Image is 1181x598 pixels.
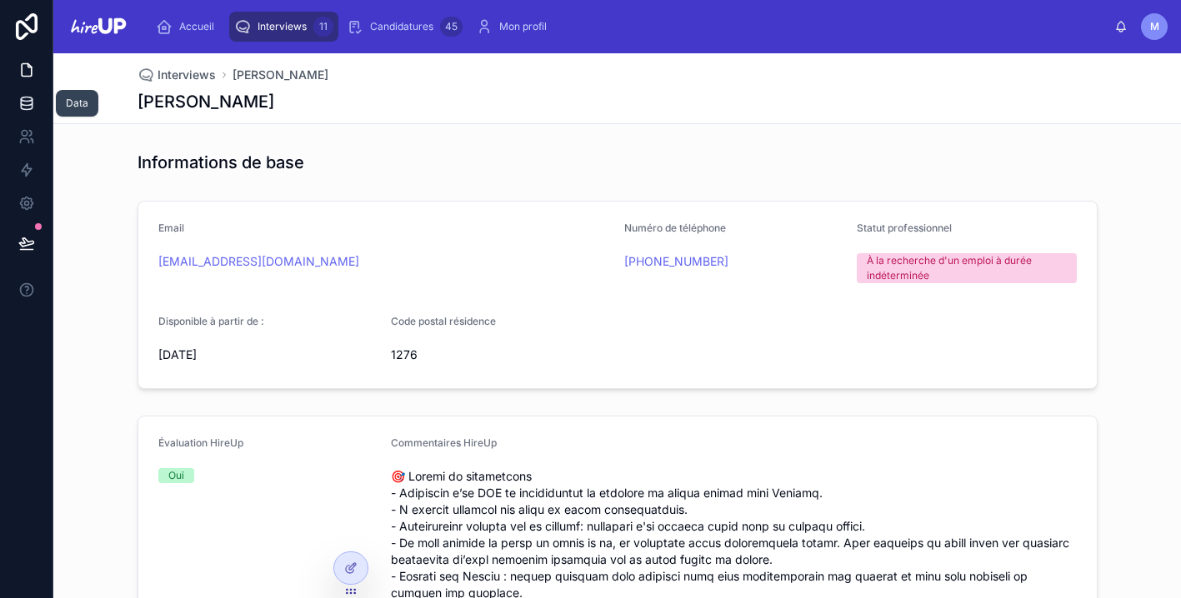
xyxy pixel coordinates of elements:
[624,253,728,270] a: [PHONE_NUMBER]
[867,253,1067,283] div: À la recherche d'un emploi à durée indéterminée
[857,222,952,234] span: Statut professionnel
[158,222,184,234] span: Email
[499,20,547,33] span: Mon profil
[342,12,468,42] a: Candidatures45
[168,468,184,483] div: Oui
[138,90,274,113] h1: [PERSON_NAME]
[158,315,264,327] span: Disponible à partir de :
[313,17,333,37] div: 11
[138,67,216,83] a: Interviews
[391,315,496,327] span: Code postal résidence
[138,151,304,174] h1: Informations de base
[471,12,558,42] a: Mon profil
[624,222,726,234] span: Numéro de téléphone
[233,67,328,83] a: [PERSON_NAME]
[67,13,129,40] img: App logo
[66,97,88,110] div: Data
[158,67,216,83] span: Interviews
[370,20,433,33] span: Candidatures
[151,12,226,42] a: Accueil
[391,436,497,449] span: Commentaires HireUp
[158,346,378,363] span: [DATE]
[179,20,214,33] span: Accueil
[158,253,359,270] a: [EMAIL_ADDRESS][DOMAIN_NAME]
[391,346,611,363] span: 1276
[143,8,1114,45] div: scrollable content
[440,17,463,37] div: 45
[258,20,307,33] span: Interviews
[1150,20,1159,33] span: M
[158,436,243,449] span: Évaluation HireUp
[229,12,338,42] a: Interviews11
